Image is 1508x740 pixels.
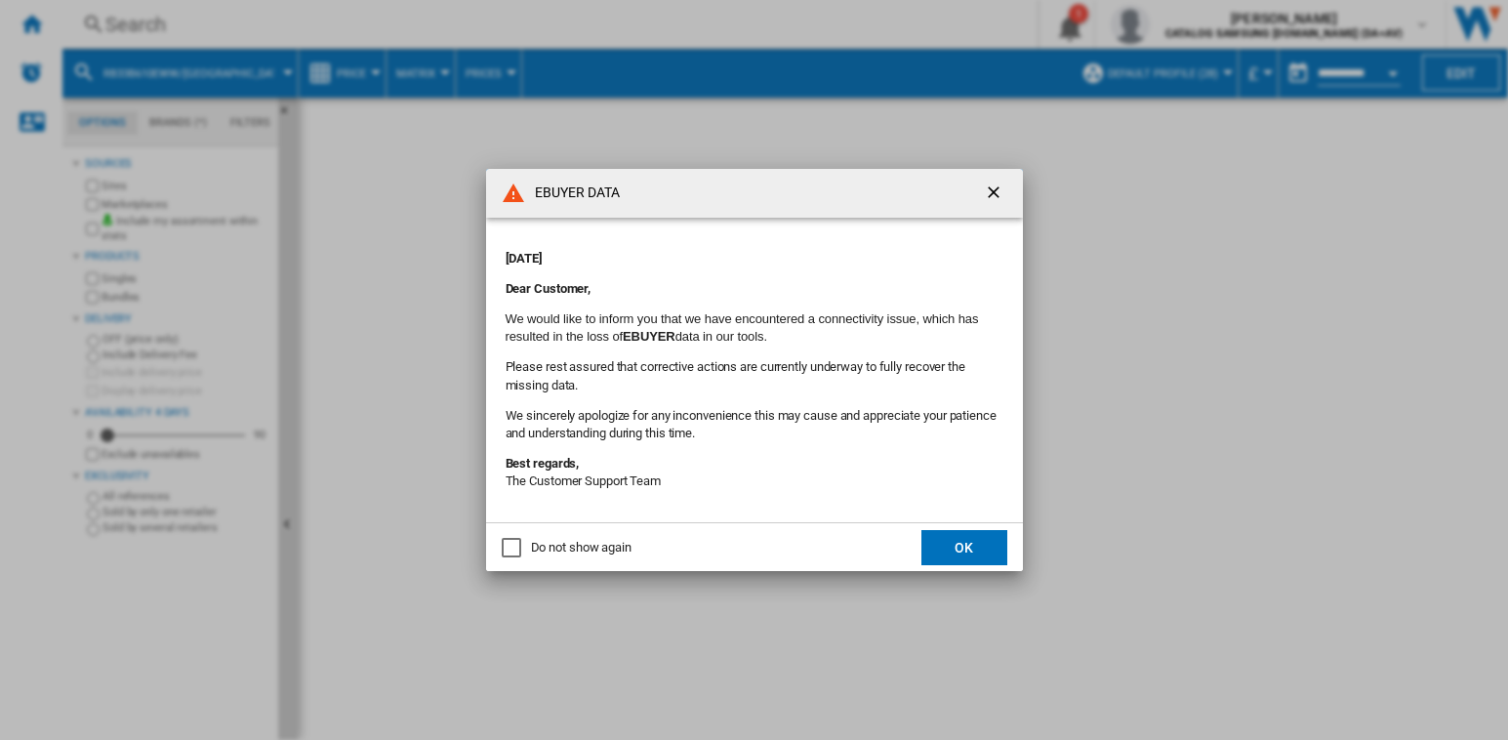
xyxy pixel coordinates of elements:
[506,456,580,471] strong: Best regards,
[506,311,979,344] font: We would like to inform you that we have encountered a connectivity issue, which has resulted in ...
[506,455,1003,490] p: The Customer Support Team
[506,407,1003,442] p: We sincerely apologize for any inconvenience this may cause and appreciate your patience and unde...
[502,539,632,557] md-checkbox: Do not show again
[531,539,632,556] div: Do not show again
[506,358,1003,393] p: Please rest assured that corrective actions are currently underway to fully recover the missing d...
[976,174,1015,213] button: getI18NText('BUTTONS.CLOSE_DIALOG')
[623,329,675,344] b: EBUYER
[984,183,1007,206] ng-md-icon: getI18NText('BUTTONS.CLOSE_DIALOG')
[675,329,767,344] font: data in our tools.
[506,281,591,296] strong: Dear Customer,
[506,251,543,266] strong: [DATE]
[921,530,1007,565] button: OK
[525,184,621,203] h4: EBUYER DATA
